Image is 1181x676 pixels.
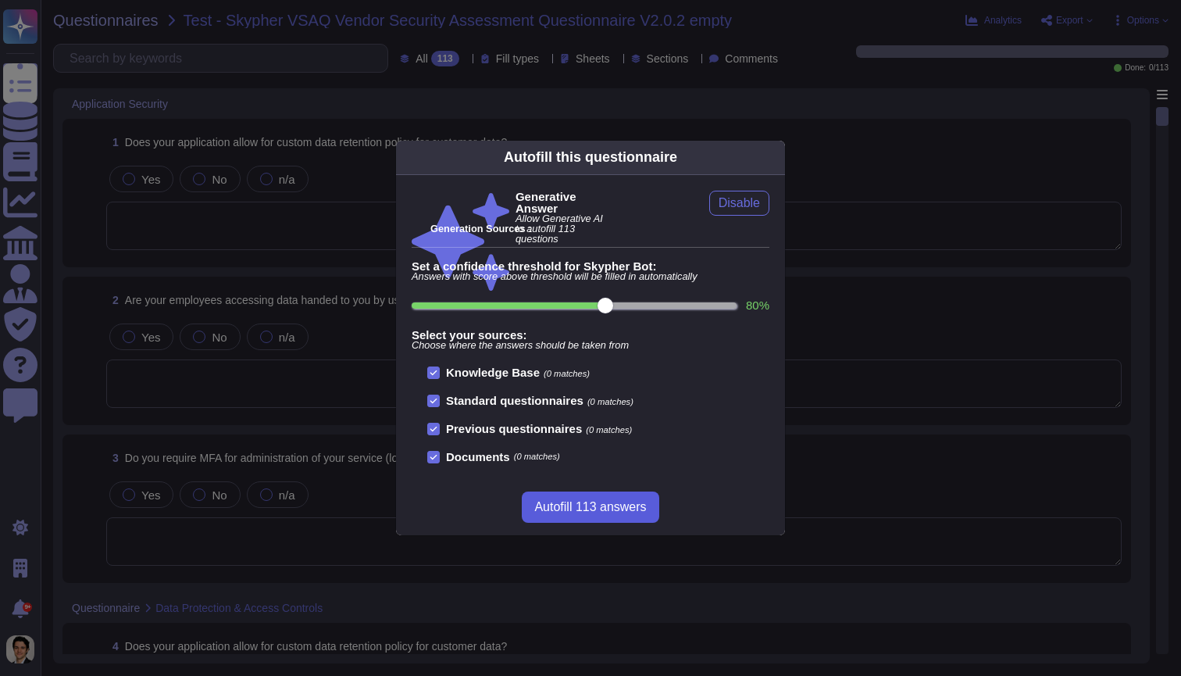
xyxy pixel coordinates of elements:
span: (0 matches) [586,425,632,435]
span: (0 matches) [587,397,633,406]
span: (0 matches) [514,452,560,461]
b: Set a confidence threshold for Skypher Bot: [412,260,769,272]
button: Autofill 113 answers [522,492,658,523]
span: Disable [719,197,760,209]
span: Answers with score above threshold will be filled in automatically [412,272,769,282]
b: Standard questionnaires [446,394,583,407]
label: 80 % [746,299,769,311]
span: Autofill 113 answers [534,501,646,513]
button: Disable [709,191,769,216]
b: Documents [446,451,510,463]
b: Previous questionnaires [446,422,582,435]
span: (0 matches) [544,369,590,378]
span: Choose where the answers should be taken from [412,341,769,351]
span: Allow Generative AI to autofill 113 questions [516,214,613,244]
b: Generation Sources : [430,223,531,234]
b: Select your sources: [412,329,769,341]
b: Generative Answer [516,191,613,214]
b: Knowledge Base [446,366,540,379]
div: Autofill this questionnaire [504,147,677,168]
